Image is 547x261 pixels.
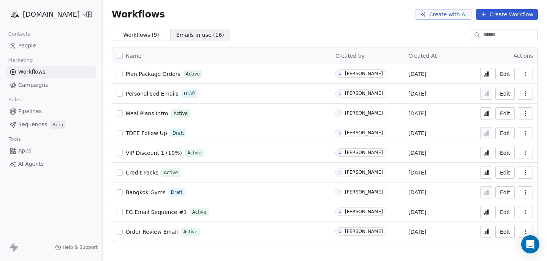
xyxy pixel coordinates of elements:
[126,52,141,60] span: Name
[345,229,383,234] div: [PERSON_NAME]
[345,91,383,96] div: [PERSON_NAME]
[187,149,201,156] span: Active
[6,158,96,170] a: AI Agents
[29,45,68,50] div: Domain Overview
[6,118,96,131] a: SequencesBeta
[126,209,187,215] span: FG Email Sequence #1
[18,107,42,115] span: Pipelines
[521,235,539,253] div: Open Intercom Messenger
[6,39,96,52] a: People
[126,228,178,236] a: Order Review Email
[174,110,188,117] span: Active
[338,110,341,116] div: L
[338,130,341,136] div: L
[18,121,47,129] span: Sequences
[495,68,515,80] button: Edit
[416,9,471,20] button: Create with AI
[495,107,515,119] button: Edit
[126,130,167,136] span: TDEE Follow Up
[192,209,206,215] span: Active
[21,12,37,18] div: v 4.0.25
[338,169,341,175] div: L
[345,150,383,155] div: [PERSON_NAME]
[18,42,36,50] span: People
[126,110,168,116] span: Meal Plans Intro
[408,53,437,59] span: Created At
[112,9,165,20] span: Workflows
[126,189,166,195] span: Bangkok Gyms
[12,20,18,26] img: website_grey.svg
[495,186,515,198] button: Edit
[76,44,82,50] img: tab_keywords_by_traffic_grey.svg
[18,81,48,89] span: Campaigns
[6,66,96,78] a: Workflows
[495,88,515,100] button: Edit
[408,129,426,137] span: [DATE]
[495,226,515,238] button: Edit
[345,130,383,135] div: [PERSON_NAME]
[11,10,20,19] img: 1000.jpg
[345,71,383,76] div: [PERSON_NAME]
[176,31,224,39] span: Emails in use ( 16 )
[495,206,515,218] button: Edit
[495,147,515,159] button: Edit
[5,94,25,105] span: Sales
[5,28,33,40] span: Contacts
[338,228,341,234] div: L
[5,55,36,66] span: Marketing
[126,70,180,78] a: Plan Package Orders
[63,244,98,250] span: Help & Support
[514,53,533,59] span: Actions
[172,130,184,137] span: Draft
[126,149,182,157] a: VIP Discount 1 (10%)
[20,20,84,26] div: Domain: [DOMAIN_NAME]
[408,169,426,176] span: [DATE]
[126,229,178,235] span: Order Review Email
[476,9,538,20] button: Create Workflow
[126,90,179,97] a: Personalised Emails
[23,9,80,19] span: [DOMAIN_NAME]
[50,121,65,129] span: Beta
[335,53,365,59] span: Created by
[338,209,341,215] div: L
[164,169,178,176] span: Active
[18,68,46,76] span: Workflows
[126,169,158,176] a: Credit Packs
[126,150,182,156] span: VIP Discount 1 (10%)
[408,228,426,236] span: [DATE]
[21,44,27,50] img: tab_domain_overview_orange.svg
[408,208,426,216] span: [DATE]
[126,129,167,137] a: TDEE Follow Up
[495,127,515,139] button: Edit
[126,91,179,97] span: Personalised Emails
[126,71,180,77] span: Plan Package Orders
[126,170,158,176] span: Credit Packs
[183,228,197,235] span: Active
[338,189,341,195] div: L
[84,45,128,50] div: Keywords by Traffic
[5,134,24,145] span: Tools
[184,90,195,97] span: Draft
[9,8,81,21] button: [DOMAIN_NAME]
[126,189,166,196] a: Bangkok Gyms
[495,167,515,179] button: Edit
[18,147,32,155] span: Apps
[18,160,44,168] span: AI Agents
[338,71,341,77] div: L
[6,105,96,118] a: Pipelines
[12,12,18,18] img: logo_orange.svg
[345,170,383,175] div: [PERSON_NAME]
[408,90,426,97] span: [DATE]
[345,209,383,214] div: [PERSON_NAME]
[408,189,426,196] span: [DATE]
[345,110,383,116] div: [PERSON_NAME]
